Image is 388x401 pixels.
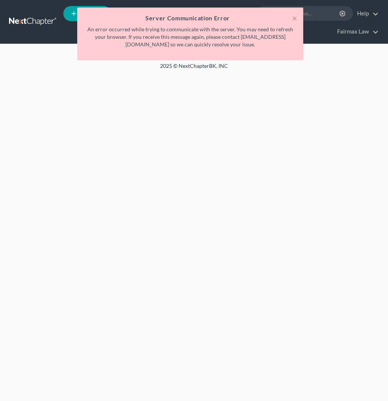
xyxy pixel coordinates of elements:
a: Home [113,7,145,20]
h5: Server Communication Error [83,14,297,23]
div: 2025 © NextChapterBK, INC [13,62,375,76]
a: Help [353,7,379,20]
a: Directory Cases [194,7,252,20]
p: An error occurred while trying to communicate with the server. You may need to refresh your brows... [83,26,297,48]
a: Client Portal [145,7,194,20]
input: Search by name... [272,6,341,20]
button: × [292,14,297,23]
